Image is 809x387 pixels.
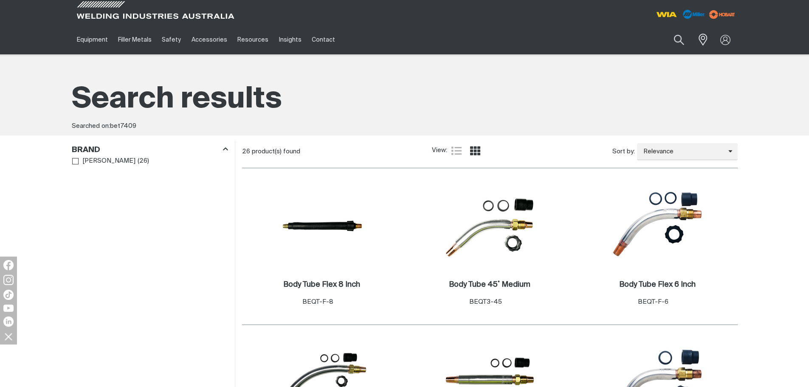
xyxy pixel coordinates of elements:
a: Body Tube Flex 6 Inch [619,280,696,290]
a: Equipment [72,25,113,54]
img: TikTok [3,290,14,300]
ul: Brand [72,155,228,167]
img: LinkedIn [3,316,14,327]
button: Search products [665,30,693,50]
a: Resources [232,25,273,54]
a: Contact [307,25,340,54]
aside: Filters [72,141,228,167]
div: Searched on: [72,121,738,131]
h2: Body Tube 45˚ Medium [449,281,530,288]
img: Body Tube Flex 6 Inch [612,179,703,270]
img: hide socials [1,329,16,344]
span: View: [432,146,447,155]
img: YouTube [3,305,14,312]
span: BEQT-F-6 [638,299,668,305]
img: Instagram [3,275,14,285]
a: Body Tube 45˚ Medium [449,280,530,290]
h2: Body Tube Flex 6 Inch [619,281,696,288]
span: BEQT-F-8 [302,299,333,305]
nav: Main [72,25,571,54]
h2: Body Tube Flex 8 Inch [283,281,360,288]
h1: Search results [72,81,738,119]
a: Insights [273,25,306,54]
img: Body Tube 45˚ Medium [444,179,535,270]
section: Product list controls [242,141,738,162]
a: List view [451,146,462,156]
span: [PERSON_NAME] [82,156,135,166]
span: Relevance [637,147,728,157]
h3: Brand [72,145,100,155]
img: miller [707,8,738,21]
input: Product name or item number... [654,30,693,50]
div: Brand [72,144,228,155]
img: Facebook [3,260,14,270]
a: Body Tube Flex 8 Inch [283,280,360,290]
span: bet7409 [110,123,136,129]
span: ( 26 ) [138,156,149,166]
a: Filler Metals [113,25,157,54]
span: product(s) found [252,148,300,155]
a: [PERSON_NAME] [72,155,136,167]
a: Safety [157,25,186,54]
span: Sort by: [612,147,635,157]
div: 26 [242,147,432,156]
a: Accessories [186,25,232,54]
span: BEQT3-45 [469,299,502,305]
img: Body Tube Flex 8 Inch [276,179,367,270]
